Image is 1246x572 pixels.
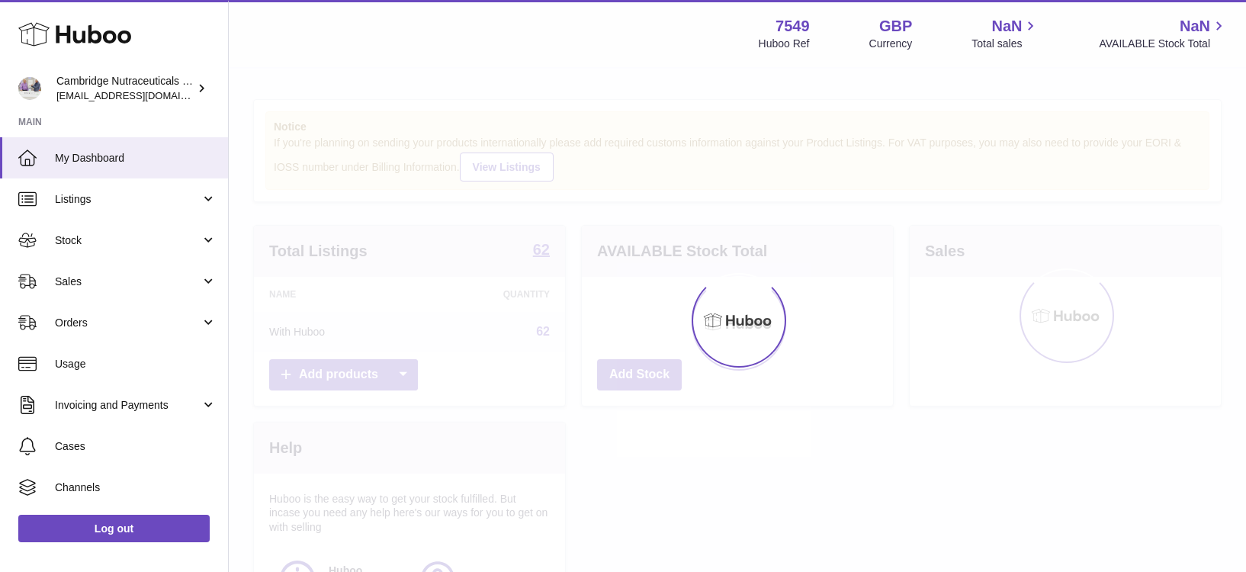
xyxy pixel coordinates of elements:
[971,16,1039,51] a: NaN Total sales
[55,357,217,371] span: Usage
[776,16,810,37] strong: 7549
[1099,37,1228,51] span: AVAILABLE Stock Total
[56,74,194,103] div: Cambridge Nutraceuticals Ltd
[55,192,201,207] span: Listings
[1180,16,1210,37] span: NaN
[879,16,912,37] strong: GBP
[55,480,217,495] span: Channels
[55,275,201,289] span: Sales
[1099,16,1228,51] a: NaN AVAILABLE Stock Total
[55,151,217,165] span: My Dashboard
[56,89,224,101] span: [EMAIL_ADDRESS][DOMAIN_NAME]
[55,439,217,454] span: Cases
[55,398,201,413] span: Invoicing and Payments
[971,37,1039,51] span: Total sales
[869,37,913,51] div: Currency
[55,316,201,330] span: Orders
[18,515,210,542] a: Log out
[55,233,201,248] span: Stock
[18,77,41,100] img: qvc@camnutra.com
[991,16,1022,37] span: NaN
[759,37,810,51] div: Huboo Ref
